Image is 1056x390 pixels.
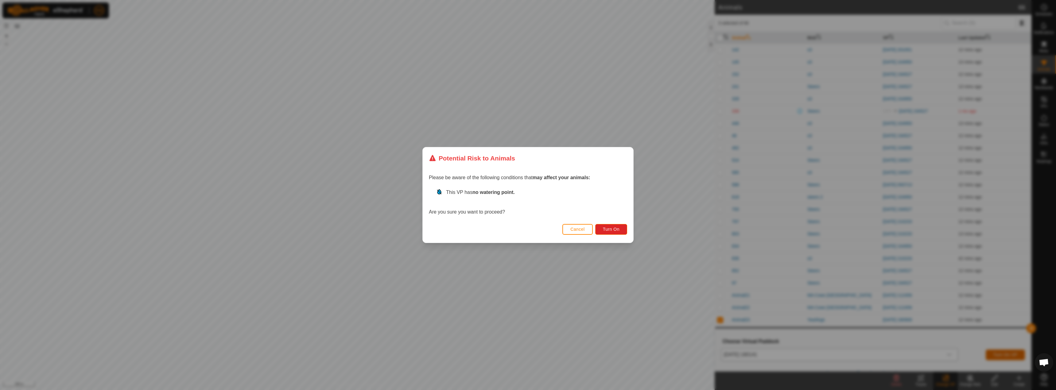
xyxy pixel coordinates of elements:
[429,189,627,216] div: Are you sure you want to proceed?
[472,190,515,195] strong: no watering point.
[429,175,590,180] span: Please be aware of the following conditions that
[429,153,515,163] div: Potential Risk to Animals
[603,227,619,232] span: Turn On
[533,175,590,180] strong: may affect your animals:
[562,224,593,235] button: Cancel
[446,190,515,195] span: This VP has
[1035,353,1053,372] div: Open chat
[595,224,627,235] button: Turn On
[570,227,585,232] span: Cancel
